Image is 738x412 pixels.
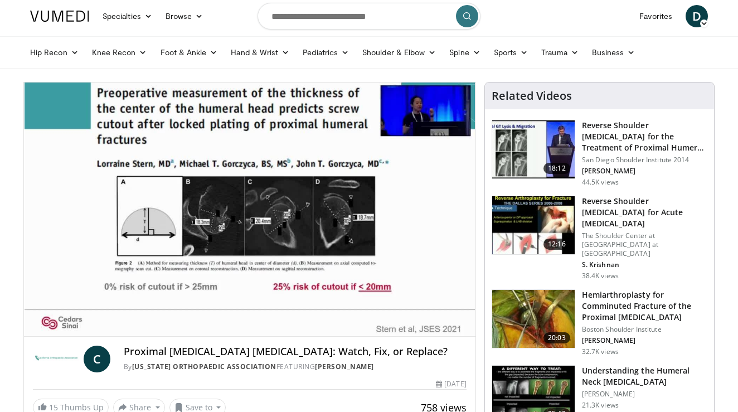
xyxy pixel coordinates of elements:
h4: Related Videos [492,89,572,103]
a: Favorites [633,5,679,27]
a: 18:12 Reverse Shoulder [MEDICAL_DATA] for the Treatment of Proximal Humeral … San Diego Shoulder ... [492,120,707,187]
h3: Understanding the Humeral Neck [MEDICAL_DATA] [582,365,707,387]
img: 10442_3.png.150x105_q85_crop-smart_upscale.jpg [492,290,575,348]
img: butch_reverse_arthroplasty_3.png.150x105_q85_crop-smart_upscale.jpg [492,196,575,254]
a: Spine [443,41,487,64]
a: Trauma [535,41,585,64]
p: S. Krishnan [582,260,707,269]
p: The Shoulder Center at [GEOGRAPHIC_DATA] at [GEOGRAPHIC_DATA] [582,231,707,258]
p: [PERSON_NAME] [582,390,707,399]
a: Shoulder & Elbow [356,41,443,64]
img: California Orthopaedic Association [33,346,79,372]
a: Hand & Wrist [224,41,296,64]
a: Browse [159,5,210,27]
p: San Diego Shoulder Institute 2014 [582,156,707,164]
p: 21.3K views [582,401,619,410]
a: 12:16 Reverse Shoulder [MEDICAL_DATA] for Acute [MEDICAL_DATA] The Shoulder Center at [GEOGRAPHIC... [492,196,707,280]
a: Specialties [96,5,159,27]
p: 32.7K views [582,347,619,356]
div: [DATE] [436,379,466,389]
a: Business [585,41,642,64]
a: 20:03 Hemiarthroplasty for Comminuted Fracture of the Proximal [MEDICAL_DATA] Boston Shoulder Ins... [492,289,707,356]
p: [PERSON_NAME] [582,336,707,345]
p: Boston Shoulder Institute [582,325,707,334]
a: D [686,5,708,27]
h3: Reverse Shoulder [MEDICAL_DATA] for the Treatment of Proximal Humeral … [582,120,707,153]
a: C [84,346,110,372]
span: 18:12 [543,163,570,174]
p: 38.4K views [582,272,619,280]
a: [PERSON_NAME] [315,362,374,371]
a: Sports [487,41,535,64]
span: 20:03 [543,332,570,343]
p: [PERSON_NAME] [582,167,707,176]
p: 44.5K views [582,178,619,187]
a: Pediatrics [296,41,356,64]
img: Q2xRg7exoPLTwO8X4xMDoxOjA4MTsiGN.150x105_q85_crop-smart_upscale.jpg [492,120,575,178]
a: Hip Recon [23,41,85,64]
h3: Hemiarthroplasty for Comminuted Fracture of the Proximal [MEDICAL_DATA] [582,289,707,323]
img: VuMedi Logo [30,11,89,22]
input: Search topics, interventions [258,3,480,30]
span: 12:16 [543,239,570,250]
a: Foot & Ankle [154,41,225,64]
a: [US_STATE] Orthopaedic Association [132,362,276,371]
a: Knee Recon [85,41,154,64]
video-js: Video Player [24,83,475,337]
h4: Proximal [MEDICAL_DATA] [MEDICAL_DATA]: Watch, Fix, or Replace? [124,346,467,358]
h3: Reverse Shoulder [MEDICAL_DATA] for Acute [MEDICAL_DATA] [582,196,707,229]
div: By FEATURING [124,362,467,372]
